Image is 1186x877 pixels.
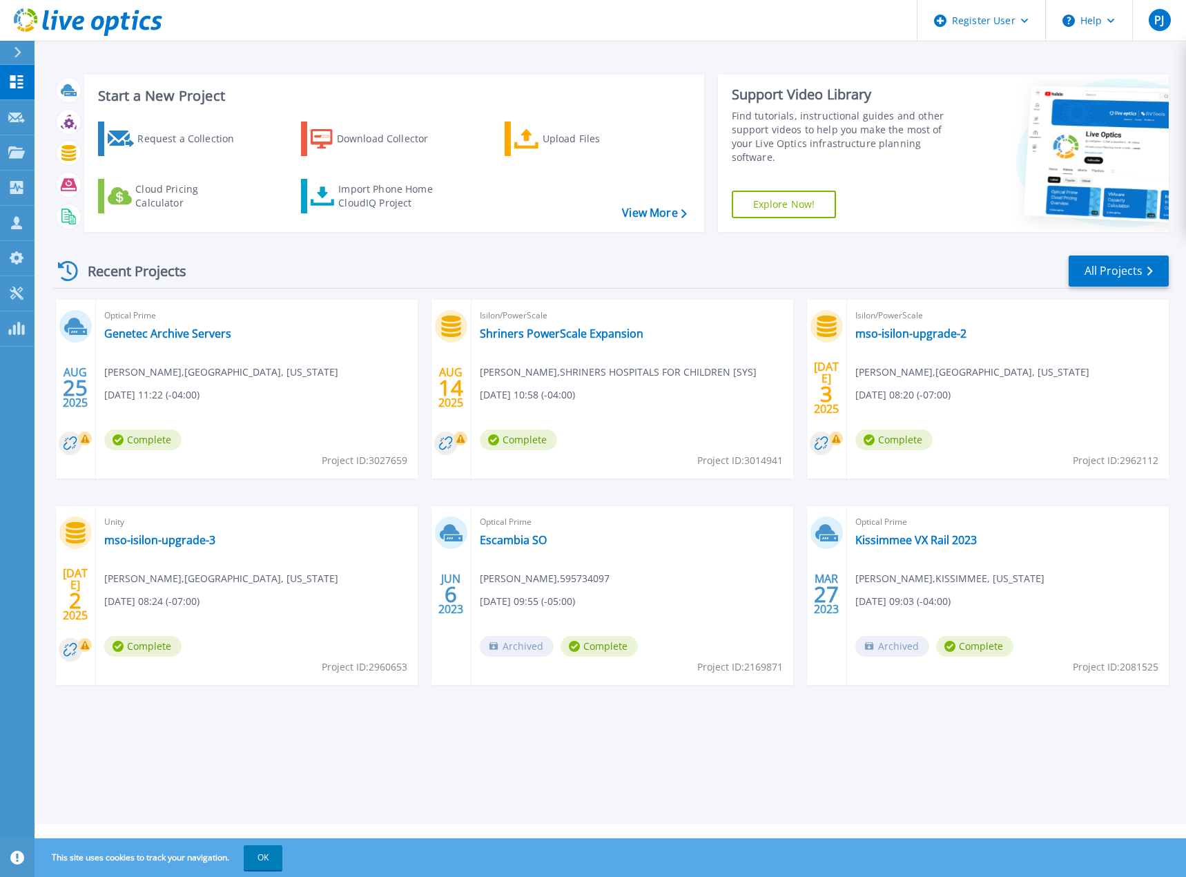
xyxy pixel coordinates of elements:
[480,327,643,340] a: Shriners PowerScale Expansion
[732,191,837,218] a: Explore Now!
[135,182,246,210] div: Cloud Pricing Calculator
[855,571,1044,586] span: [PERSON_NAME] , KISSIMMEE, [US_STATE]
[622,206,686,220] a: View More
[438,382,463,394] span: 14
[813,569,839,619] div: MAR 2023
[480,594,575,609] span: [DATE] 09:55 (-05:00)
[62,569,88,619] div: [DATE] 2025
[104,594,200,609] span: [DATE] 08:24 (-07:00)
[480,430,557,450] span: Complete
[104,365,338,380] span: [PERSON_NAME] , [GEOGRAPHIC_DATA], [US_STATE]
[855,594,951,609] span: [DATE] 09:03 (-04:00)
[561,636,638,657] span: Complete
[697,659,783,675] span: Project ID: 2169871
[104,571,338,586] span: [PERSON_NAME] , [GEOGRAPHIC_DATA], [US_STATE]
[813,363,839,413] div: [DATE] 2025
[1073,453,1158,468] span: Project ID: 2962112
[98,122,252,156] a: Request a Collection
[337,125,447,153] div: Download Collector
[98,179,252,213] a: Cloud Pricing Calculator
[480,387,575,403] span: [DATE] 10:58 (-04:00)
[1154,15,1164,26] span: PJ
[445,588,457,600] span: 6
[855,308,1160,323] span: Isilon/PowerScale
[855,514,1160,530] span: Optical Prime
[480,571,610,586] span: [PERSON_NAME] , 595734097
[814,588,839,600] span: 27
[480,533,547,547] a: Escambia SO
[855,327,966,340] a: mso-isilon-upgrade-2
[104,387,200,403] span: [DATE] 11:22 (-04:00)
[438,569,464,619] div: JUN 2023
[936,636,1013,657] span: Complete
[855,430,933,450] span: Complete
[104,533,215,547] a: mso-isilon-upgrade-3
[820,388,833,400] span: 3
[301,122,455,156] a: Download Collector
[38,845,282,870] span: This site uses cookies to track your navigation.
[505,122,659,156] a: Upload Files
[480,636,554,657] span: Archived
[322,453,407,468] span: Project ID: 3027659
[480,308,785,323] span: Isilon/PowerScale
[244,845,282,870] button: OK
[543,125,653,153] div: Upload Files
[104,327,231,340] a: Genetec Archive Servers
[69,595,81,606] span: 2
[855,636,929,657] span: Archived
[104,636,182,657] span: Complete
[63,382,88,394] span: 25
[697,453,783,468] span: Project ID: 3014941
[855,533,977,547] a: Kissimmee VX Rail 2023
[62,363,88,413] div: AUG 2025
[104,514,409,530] span: Unity
[438,363,464,413] div: AUG 2025
[732,86,960,104] div: Support Video Library
[137,125,248,153] div: Request a Collection
[338,182,446,210] div: Import Phone Home CloudIQ Project
[104,430,182,450] span: Complete
[53,254,205,288] div: Recent Projects
[98,88,686,104] h3: Start a New Project
[732,109,960,164] div: Find tutorials, instructional guides and other support videos to help you make the most of your L...
[104,308,409,323] span: Optical Prime
[322,659,407,675] span: Project ID: 2960653
[1073,659,1158,675] span: Project ID: 2081525
[480,365,757,380] span: [PERSON_NAME] , SHRINERS HOSPITALS FOR CHILDREN [SYS]
[480,514,785,530] span: Optical Prime
[855,365,1089,380] span: [PERSON_NAME] , [GEOGRAPHIC_DATA], [US_STATE]
[855,387,951,403] span: [DATE] 08:20 (-07:00)
[1069,256,1169,287] a: All Projects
